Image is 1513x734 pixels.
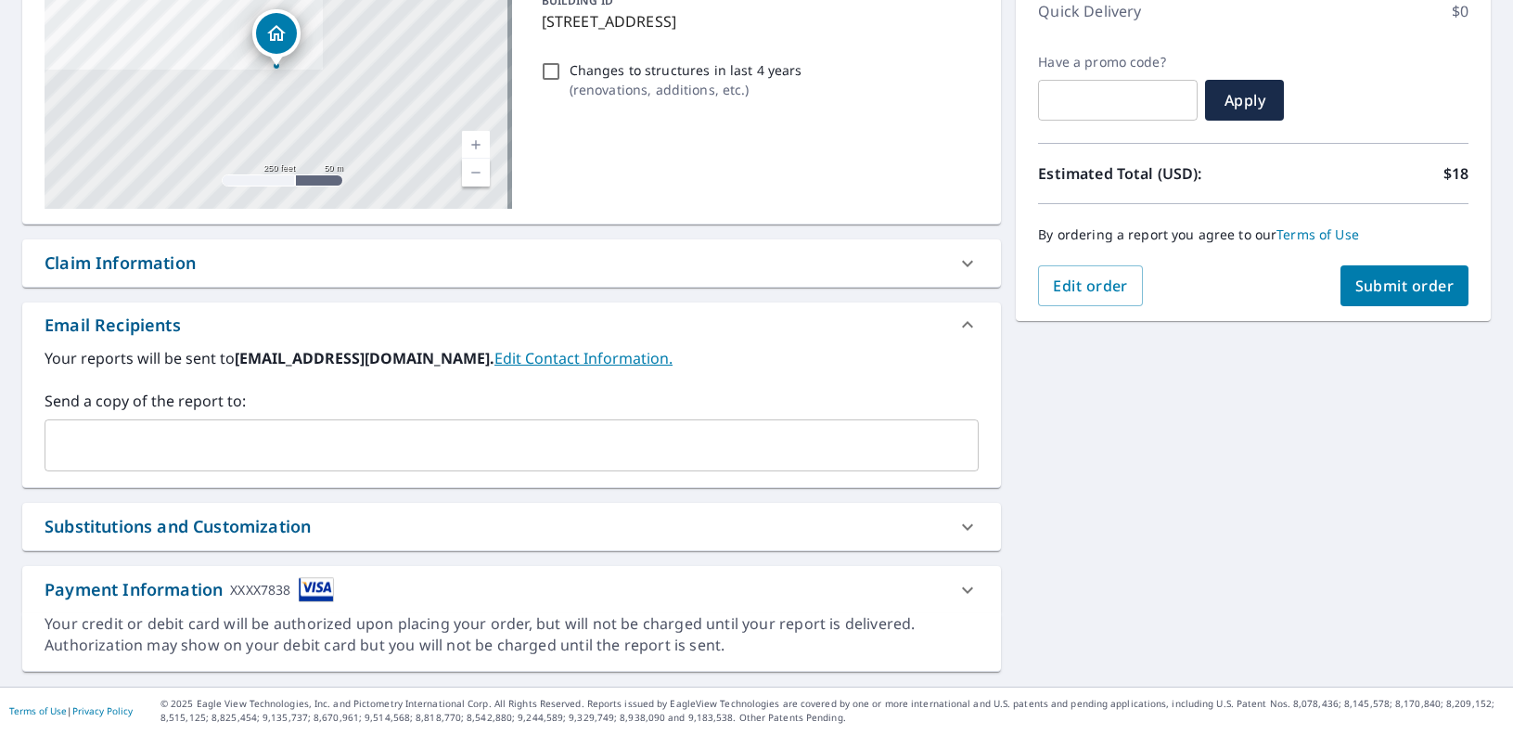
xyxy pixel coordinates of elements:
label: Your reports will be sent to [45,347,979,369]
b: [EMAIL_ADDRESS][DOMAIN_NAME]. [235,348,494,368]
p: [STREET_ADDRESS] [542,10,972,32]
span: Apply [1220,90,1269,110]
div: Claim Information [45,251,196,276]
div: Payment InformationXXXX7838cardImage [22,566,1001,613]
div: Dropped pin, building 1, Residential property, 682 Palisade St Pasadena, CA 91103 [252,9,301,67]
p: $18 [1443,162,1468,185]
img: cardImage [299,577,334,602]
div: XXXX7838 [230,577,290,602]
span: Submit order [1355,276,1455,296]
button: Edit order [1038,265,1143,306]
p: Estimated Total (USD): [1038,162,1253,185]
p: Changes to structures in last 4 years [570,60,802,80]
label: Send a copy of the report to: [45,390,979,412]
a: Current Level 17, Zoom Out [462,159,490,187]
div: Claim Information [22,239,1001,287]
a: Current Level 17, Zoom In [462,131,490,159]
div: Email Recipients [22,303,1001,347]
div: Your credit or debit card will be authorized upon placing your order, but will not be charged unt... [45,613,979,656]
a: Privacy Policy [72,704,133,717]
label: Have a promo code? [1038,54,1198,71]
button: Submit order [1340,265,1469,306]
div: Email Recipients [45,313,181,338]
a: Terms of Use [1276,225,1359,243]
div: Substitutions and Customization [45,514,311,539]
a: Terms of Use [9,704,67,717]
p: © 2025 Eagle View Technologies, Inc. and Pictometry International Corp. All Rights Reserved. Repo... [160,697,1504,725]
span: Edit order [1053,276,1128,296]
div: Payment Information [45,577,334,602]
a: EditContactInfo [494,348,673,368]
p: | [9,705,133,716]
button: Apply [1205,80,1284,121]
div: Substitutions and Customization [22,503,1001,550]
p: ( renovations, additions, etc. ) [570,80,802,99]
p: By ordering a report you agree to our [1038,226,1468,243]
